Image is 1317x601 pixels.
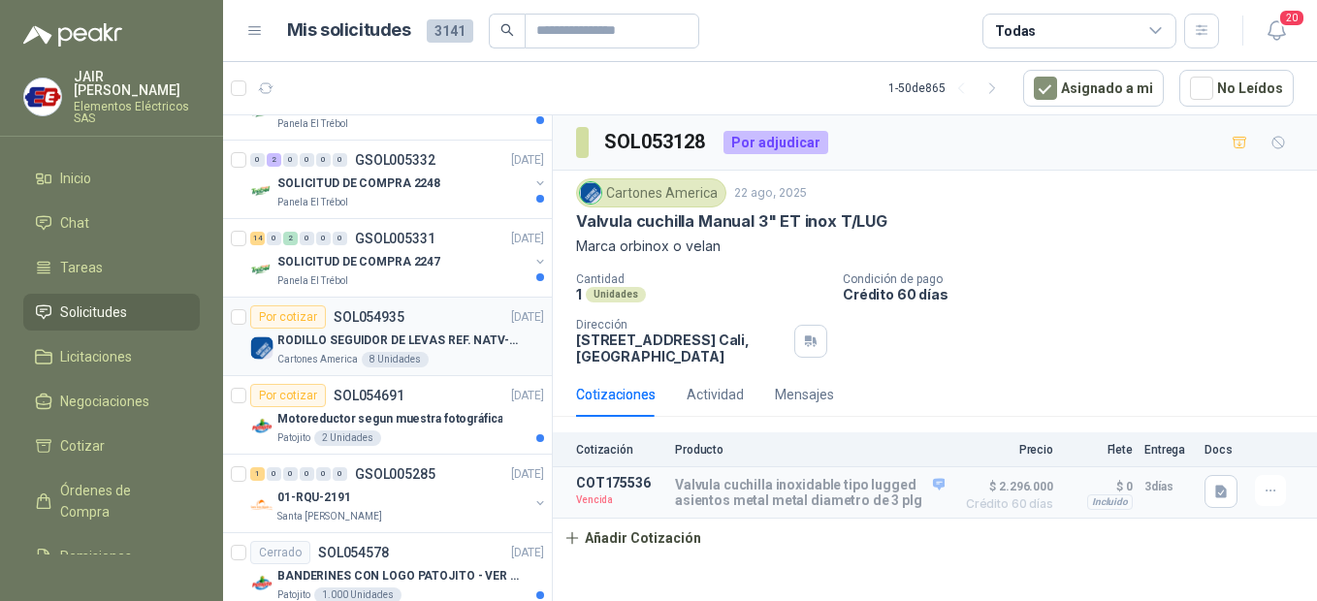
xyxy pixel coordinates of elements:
[60,435,105,457] span: Cotizar
[250,148,548,210] a: 0 2 0 0 0 0 GSOL005332[DATE] Company LogoSOLICITUD DE COMPRA 2248Panela El Trébol
[60,212,89,234] span: Chat
[553,519,712,557] button: Añadir Cotización
[23,383,200,420] a: Negociaciones
[576,178,726,207] div: Cartones America
[23,294,200,331] a: Solicitudes
[23,338,200,375] a: Licitaciones
[250,493,273,517] img: Company Logo
[277,253,440,271] p: SOLICITUD DE COMPRA 2247
[316,467,331,481] div: 0
[277,174,440,193] p: SOLICITUD DE COMPRA 2248
[316,232,331,245] div: 0
[250,227,548,289] a: 14 0 2 0 0 0 GSOL005331[DATE] Company LogoSOLICITUD DE COMPRA 2247Panela El Trébol
[223,376,552,455] a: Por cotizarSOL054691[DATE] Company LogoMotoreductor segun muestra fotográficaPatojito2 Unidades
[267,153,281,167] div: 2
[250,153,265,167] div: 0
[334,389,404,402] p: SOL054691
[23,249,200,286] a: Tareas
[283,467,298,481] div: 0
[687,384,744,405] div: Actividad
[604,127,708,157] h3: SOL053128
[956,498,1053,510] span: Crédito 60 días
[300,153,314,167] div: 0
[576,272,827,286] p: Cantidad
[277,509,382,524] p: Santa [PERSON_NAME]
[60,391,149,412] span: Negociaciones
[334,310,404,324] p: SOL054935
[500,23,514,37] span: search
[576,286,582,302] p: 1
[23,23,122,47] img: Logo peakr
[355,467,435,481] p: GSOL005285
[74,101,200,124] p: Elementos Eléctricos SAS
[1023,70,1164,107] button: Asignado a mi
[283,232,298,245] div: 2
[250,462,548,524] a: 1 0 0 0 0 0 GSOL005285[DATE] Company Logo01-RQU-2191Santa [PERSON_NAME]
[250,384,326,407] div: Por cotizar
[267,232,281,245] div: 0
[1144,475,1193,498] p: 3 días
[355,153,435,167] p: GSOL005332
[60,546,132,567] span: Remisiones
[250,415,273,438] img: Company Logo
[1065,475,1133,498] p: $ 0
[511,230,544,248] p: [DATE]
[1179,70,1294,107] button: No Leídos
[511,387,544,405] p: [DATE]
[333,232,347,245] div: 0
[576,211,887,232] p: Valvula cuchilla Manual 3" ET inox T/LUG
[511,151,544,170] p: [DATE]
[277,430,310,446] p: Patojito
[511,465,544,484] p: [DATE]
[333,153,347,167] div: 0
[267,467,281,481] div: 0
[60,346,132,367] span: Licitaciones
[427,19,473,43] span: 3141
[23,472,200,530] a: Órdenes de Compra
[250,467,265,481] div: 1
[277,352,358,367] p: Cartones America
[250,179,273,203] img: Company Logo
[576,236,1294,257] p: Marca orbinox o velan
[956,475,1053,498] span: $ 2.296.000
[277,195,348,210] p: Panela El Trébol
[576,490,663,510] p: Vencida
[1087,494,1133,510] div: Incluido
[223,298,552,376] a: Por cotizarSOL054935[DATE] Company LogoRODILLO SEGUIDOR DE LEVAS REF. NATV-17-PPA [PERSON_NAME]Ca...
[888,73,1008,104] div: 1 - 50 de 865
[843,272,1309,286] p: Condición de pago
[24,79,61,115] img: Company Logo
[23,538,200,575] a: Remisiones
[586,287,646,302] div: Unidades
[287,16,411,45] h1: Mis solicitudes
[250,258,273,281] img: Company Logo
[23,205,200,241] a: Chat
[318,546,389,559] p: SOL054578
[995,20,1036,42] div: Todas
[60,168,91,189] span: Inicio
[333,467,347,481] div: 0
[576,318,787,332] p: Dirección
[355,232,435,245] p: GSOL005331
[576,332,787,364] p: [STREET_ADDRESS] Cali , [GEOGRAPHIC_DATA]
[511,544,544,562] p: [DATE]
[250,541,310,564] div: Cerrado
[511,308,544,327] p: [DATE]
[723,131,828,154] div: Por adjudicar
[250,572,273,595] img: Company Logo
[576,443,663,457] p: Cotización
[1144,443,1193,457] p: Entrega
[734,184,807,203] p: 22 ago, 2025
[1205,443,1243,457] p: Docs
[316,153,331,167] div: 0
[277,332,519,350] p: RODILLO SEGUIDOR DE LEVAS REF. NATV-17-PPA [PERSON_NAME]
[277,410,502,428] p: Motoreductor segun muestra fotográfica
[1065,443,1133,457] p: Flete
[60,480,181,522] span: Órdenes de Compra
[956,443,1053,457] p: Precio
[675,477,945,508] p: Valvula cuchilla inoxidable tipo lugged asientos metal metal diametro de 3 plg
[23,427,200,464] a: Cotizar
[1259,14,1294,48] button: 20
[277,489,351,507] p: 01-RQU-2191
[74,70,200,97] p: JAIR [PERSON_NAME]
